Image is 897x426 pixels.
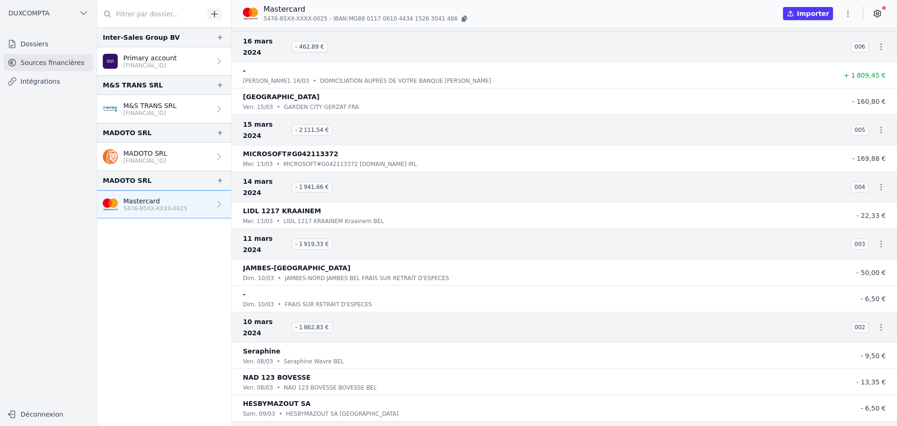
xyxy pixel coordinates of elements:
span: - 1 919,33 € [292,238,333,250]
span: - 160,80 € [852,98,886,105]
input: Filtrer par dossier... [97,6,204,22]
img: ing.png [103,149,118,164]
p: [FINANCIAL_ID] [123,109,177,117]
span: - 2 111,54 € [292,124,333,136]
p: Primary account [123,53,177,63]
img: AION_BMPBBEBBXXX.png [103,54,118,69]
span: - 1 941,66 € [292,181,333,193]
span: - 13,35 € [856,378,886,386]
img: imageedit_2_6530439554.png [103,197,118,212]
span: 003 [851,238,869,250]
a: Primary account [FINANCIAL_ID] [97,47,231,75]
div: • [279,409,282,419]
div: • [277,383,280,392]
p: dim. 10/03 [243,274,274,283]
a: M&S TRANS SRL [FINANCIAL_ID] [97,95,231,123]
img: imageedit_2_6530439554.png [243,6,258,21]
p: mer. 13/03 [243,159,273,169]
p: HESBYMAZOUT SA [243,398,311,409]
p: [PERSON_NAME]. 16/03 [243,76,309,86]
div: • [278,274,281,283]
button: Déconnexion [4,407,93,422]
div: • [277,159,280,169]
span: - 169,88 € [852,155,886,162]
img: FINTRO_BE_BUSINESS_GEBABEBB.png [103,101,118,116]
p: 5476-85XX-XXXX-0025 [123,205,187,212]
p: sam. 09/03 [243,409,275,419]
p: HESBYMAZOUT SA [GEOGRAPHIC_DATA] [286,409,399,419]
span: 5476-85XX-XXXX-0025 [263,15,327,22]
div: Inter-Sales Group BV [103,32,180,43]
div: M&S TRANS SRL [103,79,163,91]
span: - 6,50 € [861,404,886,412]
div: MADOTO SRL [103,127,151,138]
div: • [277,217,280,226]
p: MICROSOFT#G042113372 [243,148,338,159]
p: [FINANCIAL_ID] [123,157,167,165]
span: 002 [851,322,869,333]
span: 16 mars 2024 [243,36,288,58]
p: JAMBES-NORD JAMBES BEL FRAIS SUR RETRAIT D'ESPECES [285,274,449,283]
a: Intégrations [4,73,93,90]
a: MADOTO SRL [FINANCIAL_ID] [97,143,231,171]
span: - 22,33 € [856,212,886,219]
p: GARDEN CITY GERZAT FRA [284,102,359,112]
p: dim. 10/03 [243,300,274,309]
p: MADOTO SRL [123,149,167,158]
span: - 1 862,83 € [292,322,333,333]
button: Importer [783,7,833,20]
p: DOMICILIATION AUPRES DE VOTRE BANQUE [PERSON_NAME] [320,76,491,86]
p: Mastercard [123,196,187,206]
span: 10 mars 2024 [243,316,288,339]
span: - 462,89 € [292,41,328,52]
p: LIDL 1217 KRAAINEM [243,205,321,217]
p: LIDL 1217 KRAAINEM Kraainem BEL [284,217,384,226]
p: Mastercard [263,4,469,15]
p: ven. 08/03 [243,383,273,392]
a: Mastercard 5476-85XX-XXXX-0025 [97,190,231,218]
button: DUXCOMPTA [4,6,93,21]
span: 11 mars 2024 [243,233,288,255]
div: MADOTO SRL [103,175,151,186]
span: + 1 809,45 € [844,72,886,79]
p: - [243,65,246,76]
p: - [243,289,246,300]
span: 006 [851,41,869,52]
p: mer. 13/03 [243,217,273,226]
span: 14 mars 2024 [243,176,288,198]
p: M&S TRANS SRL [123,101,177,110]
p: [FINANCIAL_ID] [123,62,177,69]
a: Sources financières [4,54,93,71]
div: • [313,76,316,86]
a: Dossiers [4,36,93,52]
span: DUXCOMPTA [8,8,50,18]
span: - 9,50 € [861,352,886,360]
p: Seraphine [243,346,280,357]
p: NAD 123 BOVESSE [243,372,311,383]
div: • [277,102,280,112]
p: NAD 123 BOVESSE BOVESSE BEL [284,383,377,392]
p: Seraphine Wavre BEL [284,357,344,366]
p: JAMBES-[GEOGRAPHIC_DATA] [243,262,350,274]
p: ven. 15/03 [243,102,273,112]
span: 15 mars 2024 [243,119,288,141]
span: 005 [851,124,869,136]
span: 004 [851,181,869,193]
p: ven. 08/03 [243,357,273,366]
p: MICROSOFT#G042113372 [DOMAIN_NAME] IRL [284,159,417,169]
span: - 6,50 € [861,295,886,303]
p: [GEOGRAPHIC_DATA] [243,91,320,102]
span: IBAN: MG88 0117 0610 4434 1526 3041 486 [333,15,457,22]
div: • [277,357,280,366]
span: - [329,15,331,22]
p: FRAIS SUR RETRAIT D'ESPECES [285,300,372,309]
span: - 50,00 € [856,269,886,276]
div: • [278,300,281,309]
